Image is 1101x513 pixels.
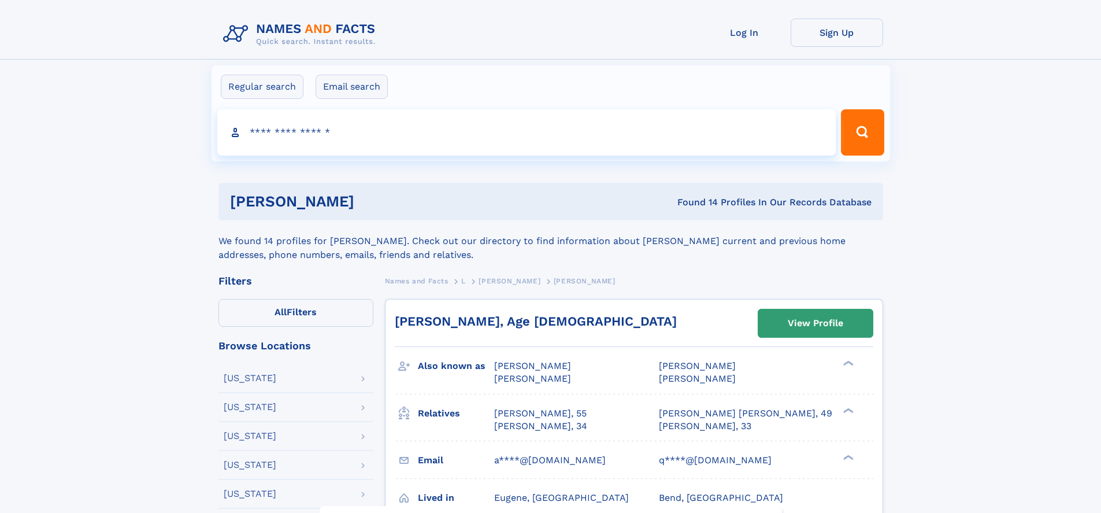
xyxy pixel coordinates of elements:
span: [PERSON_NAME] [554,277,616,285]
label: Regular search [221,75,303,99]
a: Sign Up [791,19,883,47]
a: [PERSON_NAME], 34 [494,420,587,433]
div: We found 14 profiles for [PERSON_NAME]. Check out our directory to find information about [PERSON... [218,220,883,262]
div: [US_STATE] [224,489,276,499]
img: Logo Names and Facts [218,19,385,50]
h3: Relatives [418,404,494,423]
a: Names and Facts [385,274,448,288]
label: Email search [316,75,388,99]
a: [PERSON_NAME] [PERSON_NAME], 49 [659,407,832,420]
a: [PERSON_NAME] [479,274,540,288]
div: [US_STATE] [224,374,276,383]
div: [US_STATE] [224,460,276,470]
span: Eugene, [GEOGRAPHIC_DATA] [494,492,629,503]
a: View Profile [758,309,873,337]
span: [PERSON_NAME] [659,373,736,384]
button: Search Button [841,109,884,156]
h3: Also known as [418,356,494,376]
div: ❯ [840,453,854,461]
label: Filters [218,299,373,327]
div: ❯ [840,360,854,367]
div: ❯ [840,407,854,414]
a: [PERSON_NAME], Age [DEMOGRAPHIC_DATA] [395,314,677,329]
h3: Email [418,451,494,470]
div: Filters [218,276,373,286]
h3: Lived in [418,488,494,508]
a: Log In [698,19,791,47]
a: [PERSON_NAME], 55 [494,407,587,420]
a: [PERSON_NAME], 33 [659,420,751,433]
span: All [275,307,287,318]
div: [US_STATE] [224,431,276,441]
a: L [461,274,466,288]
span: L [461,277,466,285]
div: [US_STATE] [224,403,276,412]
span: [PERSON_NAME] [494,373,571,384]
div: View Profile [788,310,843,337]
div: Browse Locations [218,341,373,351]
span: [PERSON_NAME] [494,360,571,371]
span: [PERSON_NAME] [659,360,736,371]
span: [PERSON_NAME] [479,277,540,285]
h1: [PERSON_NAME] [230,194,516,209]
input: search input [217,109,836,156]
span: Bend, [GEOGRAPHIC_DATA] [659,492,783,503]
div: Found 14 Profiles In Our Records Database [516,196,872,209]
